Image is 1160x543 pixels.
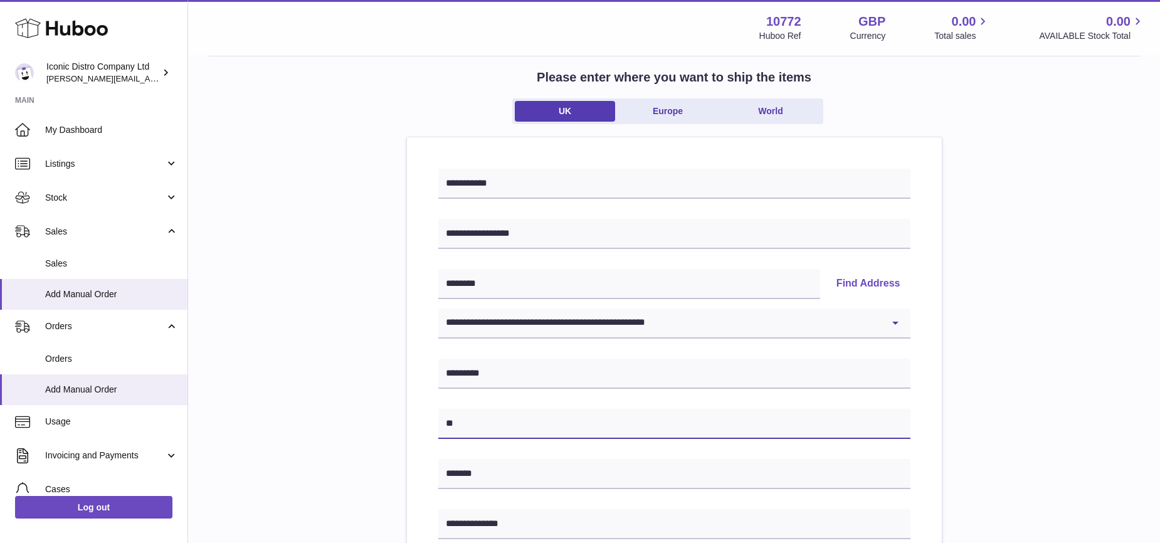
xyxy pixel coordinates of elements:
strong: 10772 [766,13,801,30]
div: Huboo Ref [759,30,801,42]
span: [PERSON_NAME][EMAIL_ADDRESS][DOMAIN_NAME] [46,73,251,83]
span: Listings [45,158,165,170]
span: Sales [45,226,165,238]
span: Orders [45,353,178,365]
a: 0.00 Total sales [934,13,990,42]
strong: GBP [858,13,885,30]
h2: Please enter where you want to ship the items [537,69,811,86]
img: paul@iconicdistro.com [15,63,34,82]
a: Europe [618,101,718,122]
span: Stock [45,192,165,204]
a: 0.00 AVAILABLE Stock Total [1039,13,1145,42]
span: 0.00 [1106,13,1131,30]
button: Find Address [826,269,910,299]
a: Log out [15,496,172,519]
span: 0.00 [952,13,976,30]
a: UK [515,101,615,122]
div: Currency [850,30,886,42]
span: Invoicing and Payments [45,450,165,461]
span: Total sales [934,30,990,42]
span: Orders [45,320,165,332]
span: Cases [45,483,178,495]
span: My Dashboard [45,124,178,136]
span: Add Manual Order [45,384,178,396]
span: Usage [45,416,178,428]
span: Add Manual Order [45,288,178,300]
a: World [720,101,821,122]
span: Sales [45,258,178,270]
div: Iconic Distro Company Ltd [46,61,159,85]
span: AVAILABLE Stock Total [1039,30,1145,42]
